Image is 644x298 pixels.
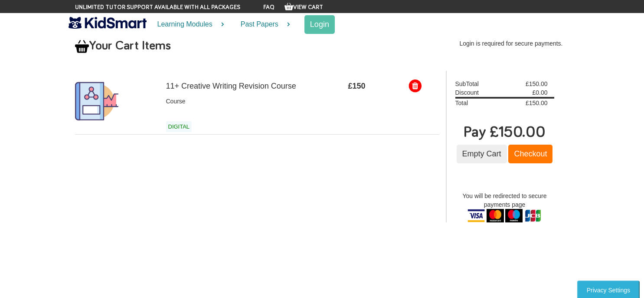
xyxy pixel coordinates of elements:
div: Discount [455,88,505,97]
input: Empty Cart [457,145,507,163]
img: View items in your shopping basket [75,40,89,53]
a: FAQ [263,4,275,10]
img: pay with visa card [467,209,485,222]
h2: Pay £150.00 [447,125,563,140]
img: deleteIcon.png [409,79,422,93]
a: Past Papers [230,13,296,36]
div: SubTotal [455,79,505,88]
img: course.svg [75,79,118,123]
span: DIGITAL [166,121,192,132]
div: £150.00 [505,79,554,88]
a: View Cart [284,4,323,10]
b: £150 [348,82,366,90]
div: Total [455,99,505,107]
div: Course [166,97,342,106]
span: Unlimited tutor support available with all packages [75,3,240,12]
div: Login is required for secure payments. [322,39,569,53]
div: You will be redirected to secure payments page [447,192,563,222]
div: £0.00 [505,88,554,97]
p: 11+ Creative Writing Revision Course [166,79,342,93]
div: £150.00 [505,99,554,107]
h3: Your Cart Items [75,39,316,53]
img: pay with jcb card [524,209,542,222]
img: Your items in the shopping basket [284,2,293,11]
button: Login [304,15,335,34]
img: pay with maestro card [505,209,523,222]
img: pay with mastercard [487,209,504,222]
a: Learning Modules [147,13,230,36]
img: KidSmart logo [69,15,147,30]
input: Checkout [508,145,552,163]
